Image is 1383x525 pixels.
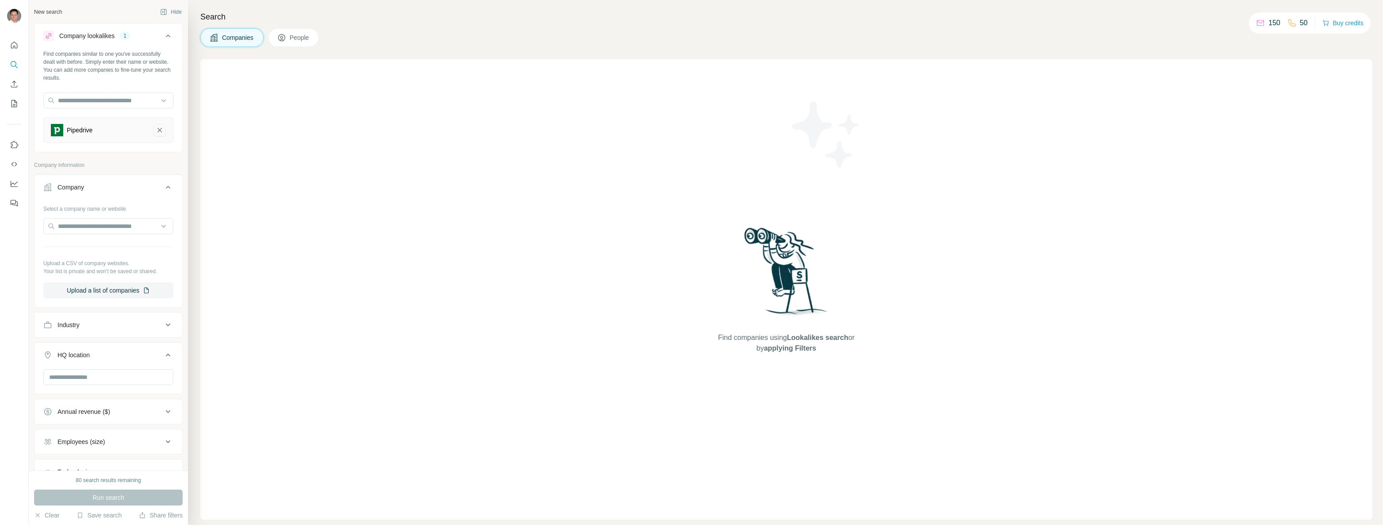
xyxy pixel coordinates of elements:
[34,431,182,452] button: Employees (size)
[43,267,173,275] p: Your list is private and won't be saved or shared.
[43,201,173,213] div: Select a company name or website
[57,183,84,192] div: Company
[154,5,188,19] button: Hide
[34,25,182,50] button: Company lookalikes1
[222,33,254,42] span: Companies
[57,320,80,329] div: Industry
[59,31,115,40] div: Company lookalikes
[34,177,182,201] button: Company
[34,511,59,520] button: Clear
[57,467,94,476] div: Technologies
[34,401,182,422] button: Annual revenue ($)
[290,33,310,42] span: People
[7,137,21,153] button: Use Surfe on LinkedIn
[7,195,21,211] button: Feedback
[740,225,832,324] img: Surfe Illustration - Woman searching with binoculars
[57,351,90,359] div: HQ location
[7,57,21,73] button: Search
[57,437,105,446] div: Employees (size)
[716,332,857,354] span: Find companies using or by
[200,11,1372,23] h4: Search
[34,314,182,336] button: Industry
[43,282,173,298] button: Upload a list of companies
[120,32,130,40] div: 1
[7,9,21,23] img: Avatar
[787,334,848,341] span: Lookalikes search
[57,407,110,416] div: Annual revenue ($)
[43,259,173,267] p: Upload a CSV of company websites.
[1322,17,1364,29] button: Buy credits
[34,161,183,169] p: Company information
[7,76,21,92] button: Enrich CSV
[1300,18,1308,28] p: 50
[34,8,62,16] div: New search
[76,476,141,484] div: 80 search results remaining
[153,124,166,136] button: Pipedrive-remove-button
[1268,18,1280,28] p: 150
[77,511,122,520] button: Save search
[139,511,183,520] button: Share filters
[7,96,21,112] button: My lists
[786,95,866,174] img: Surfe Illustration - Stars
[34,461,182,483] button: Technologies
[7,156,21,172] button: Use Surfe API
[34,344,182,369] button: HQ location
[7,37,21,53] button: Quick start
[43,50,173,82] div: Find companies similar to one you've successfully dealt with before. Simply enter their name or w...
[67,126,92,135] div: Pipedrive
[7,176,21,192] button: Dashboard
[51,124,63,136] img: Pipedrive-logo
[764,344,816,352] span: applying Filters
